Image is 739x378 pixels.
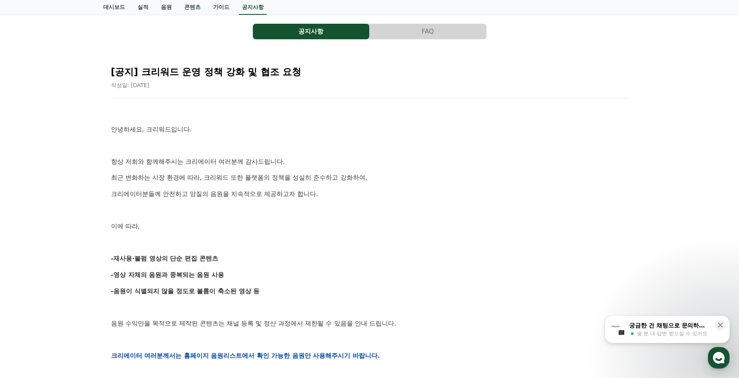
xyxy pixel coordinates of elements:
span: 작성일: [DATE] [111,82,150,88]
button: 공지사항 [253,24,369,39]
strong: -영상 자체의 음원과 중복되는 음원 사용 [111,271,224,278]
p: 음원 수익만을 목적으로 제작된 콘텐츠는 채널 등록 및 정산 과정에서 제한될 수 있음을 안내 드립니다. [111,318,628,329]
p: 안녕하세요, 크리워드입니다. [111,124,628,135]
strong: -음원이 식별되지 않을 정도로 볼륨이 축소된 영상 등 [111,287,260,295]
button: FAQ [370,24,486,39]
p: 최근 변화하는 시장 환경에 따라, 크리워드 또한 플랫폼의 정책을 성실히 준수하고 강화하여, [111,173,628,183]
a: 설정 [101,247,150,266]
a: 대화 [51,247,101,266]
span: 대화 [71,259,81,265]
p: 크리에이터분들께 안전하고 양질의 음원을 지속적으로 제공하고자 합니다. [111,189,628,199]
h2: [공지] 크리워드 운영 정책 강화 및 협조 요청 [111,66,628,78]
strong: 크리에이터 여러분께서는 홈페이지 음원리스트에서 확인 가능한 음원만 사용해주시기 바랍니다. [111,352,380,359]
p: 이에 따라, [111,221,628,231]
strong: -재사용·불펌 영상의 단순 편집 콘텐츠 [111,255,218,262]
span: 홈 [25,258,29,264]
a: 홈 [2,247,51,266]
span: 설정 [120,258,130,264]
p: 항상 저희와 함께해주시는 크리에이터 여러분께 감사드립니다. [111,157,628,167]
